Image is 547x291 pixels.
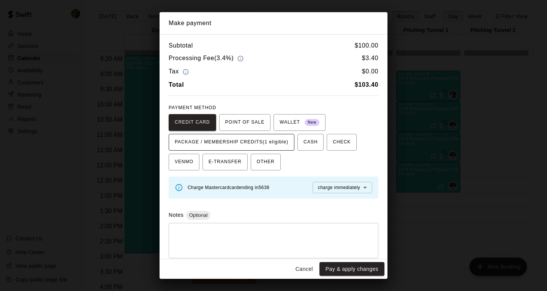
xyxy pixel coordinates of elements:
[169,41,193,51] h6: Subtotal
[186,212,210,218] span: Optional
[169,114,216,131] button: CREDIT CARD
[169,53,245,64] h6: Processing Fee ( 3.4% )
[333,136,351,148] span: CHECK
[188,185,269,190] span: Charge Mastercard card ending in 5638
[175,136,288,148] span: PACKAGE / MEMBERSHIP CREDITS (1 eligible)
[304,136,318,148] span: CASH
[251,154,281,170] button: OTHER
[355,41,378,51] h6: $ 100.00
[169,134,294,151] button: PACKAGE / MEMBERSHIP CREDITS(1 eligible)
[160,12,387,34] h2: Make payment
[257,156,275,168] span: OTHER
[318,185,360,190] span: charge immediately
[209,156,242,168] span: E-TRANSFER
[175,156,193,168] span: VENMO
[169,67,191,77] h6: Tax
[362,67,378,77] h6: $ 0.00
[169,105,216,110] span: PAYMENT METHOD
[297,134,324,151] button: CASH
[219,114,270,131] button: POINT OF SALE
[362,53,378,64] h6: $ 3.40
[273,114,326,131] button: WALLET New
[280,116,319,129] span: WALLET
[319,262,384,276] button: Pay & apply changes
[225,116,264,129] span: POINT OF SALE
[327,134,357,151] button: CHECK
[292,262,316,276] button: Cancel
[169,154,199,170] button: VENMO
[355,81,378,88] b: $ 103.40
[175,116,210,129] span: CREDIT CARD
[202,154,248,170] button: E-TRANSFER
[169,212,183,218] label: Notes
[169,81,184,88] b: Total
[305,118,319,128] span: New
